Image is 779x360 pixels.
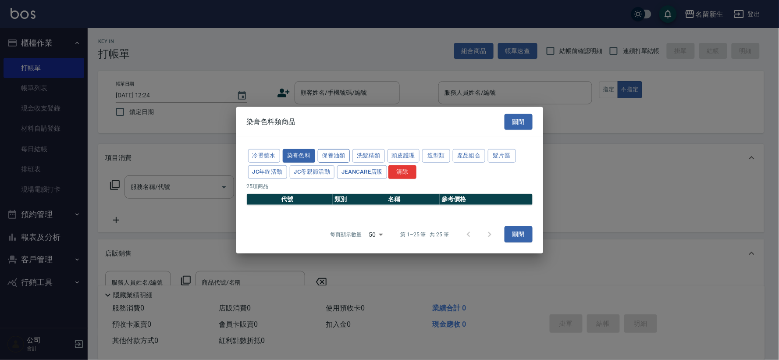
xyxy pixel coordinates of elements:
p: 25 項商品 [247,182,533,190]
button: 染膏色料 [283,149,315,163]
button: 頭皮護理 [388,149,420,163]
th: 名稱 [386,193,440,205]
th: 代號 [279,193,333,205]
p: 每頁顯示數量 [330,231,362,239]
button: 髮片區 [488,149,516,163]
th: 類別 [333,193,386,205]
button: JC年終活動 [248,165,287,179]
th: 參考價格 [440,193,533,205]
button: 造型類 [422,149,450,163]
div: 50 [365,222,386,246]
button: 產品組合 [453,149,485,163]
button: 清除 [388,165,416,179]
button: JeanCare店販 [337,165,387,179]
button: 關閉 [505,114,533,130]
p: 第 1–25 筆 共 25 筆 [400,231,449,239]
button: 冷燙藥水 [248,149,281,163]
span: 染膏色料類商品 [247,118,296,126]
button: 洗髮精類 [352,149,385,163]
button: 保養油類 [318,149,350,163]
button: 關閉 [505,226,533,242]
button: JC母親節活動 [290,165,335,179]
